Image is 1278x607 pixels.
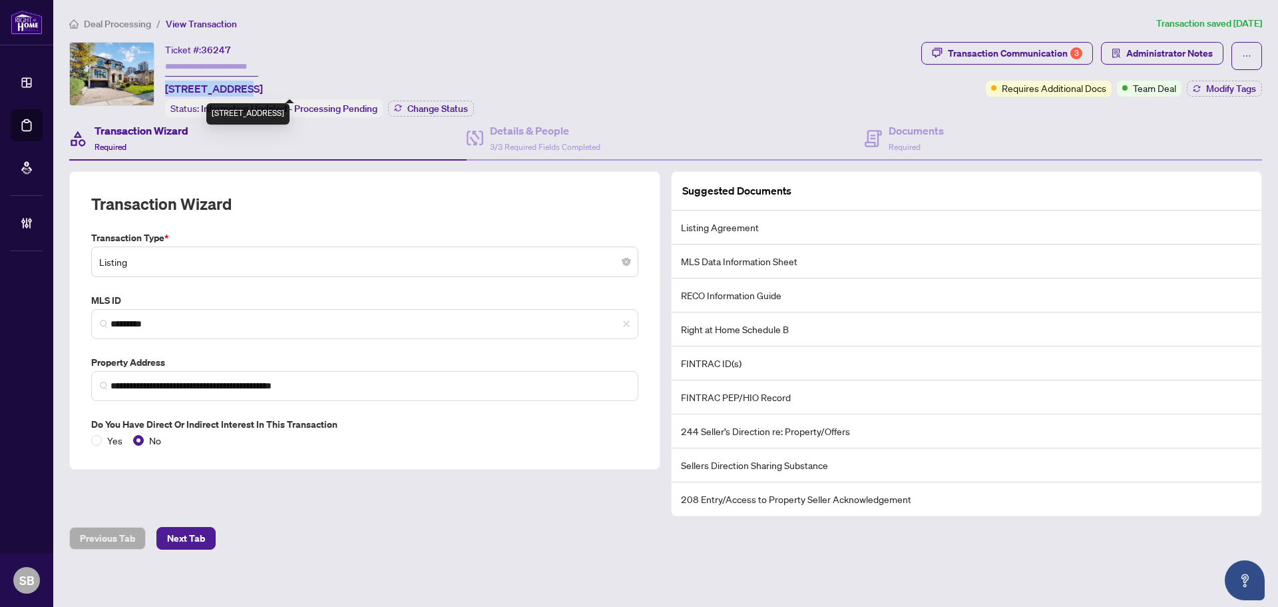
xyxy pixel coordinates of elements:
div: Ticket #: [165,42,231,57]
span: Deal Processing [84,18,151,30]
button: Change Status [388,101,474,117]
h4: Details & People [490,123,600,139]
img: search_icon [100,320,108,328]
li: Listing Agreement [672,211,1261,245]
span: Required [95,142,126,152]
button: Previous Tab [69,527,146,550]
label: Property Address [91,355,638,370]
h4: Transaction Wizard [95,123,188,139]
span: 36247 [201,44,231,56]
span: Yes [102,433,128,448]
div: 3 [1070,47,1082,59]
button: Next Tab [156,527,216,550]
li: FINTRAC ID(s) [672,346,1261,380]
span: 3/3 Required Fields Completed [490,142,600,152]
span: Change Status [407,104,468,113]
span: home [69,19,79,29]
span: Administrator Notes [1126,43,1213,64]
li: 244 Seller’s Direction re: Property/Offers [672,414,1261,448]
span: Next Tab [167,528,205,549]
span: close [622,320,630,328]
h4: Documents [889,123,944,139]
img: IMG-C12166228_1.jpg [70,43,154,105]
li: MLS Data Information Sheet [672,245,1261,279]
li: / [156,16,160,31]
span: View Transaction [166,18,237,30]
button: Modify Tags [1187,81,1262,97]
h2: Transaction Wizard [91,193,232,215]
div: Status: [165,99,383,117]
span: Information Updated - Processing Pending [201,103,377,115]
label: Transaction Type [91,231,638,245]
span: Listing [99,249,630,275]
span: SB [19,571,35,590]
label: Do you have direct or indirect interest in this transaction [91,417,638,432]
span: ellipsis [1242,51,1251,61]
button: Administrator Notes [1101,42,1223,65]
button: Transaction Communication3 [921,42,1093,65]
span: Team Deal [1133,81,1176,95]
span: solution [1112,49,1121,58]
span: Modify Tags [1206,84,1256,93]
span: Required [889,142,921,152]
li: FINTRAC PEP/HIO Record [672,380,1261,414]
li: 208 Entry/Access to Property Seller Acknowledgement [672,482,1261,516]
img: search_icon [100,382,108,390]
label: MLS ID [91,293,638,308]
li: RECO Information Guide [672,279,1261,312]
li: Sellers Direction Sharing Substance [672,448,1261,482]
span: Requires Additional Docs [1002,81,1106,95]
article: Transaction saved [DATE] [1156,16,1262,31]
button: Open asap [1225,560,1265,600]
span: [STREET_ADDRESS] [165,81,263,97]
li: Right at Home Schedule B [672,312,1261,346]
span: close-circle [622,258,630,266]
img: logo [11,10,43,35]
article: Suggested Documents [682,183,791,199]
div: Transaction Communication [948,43,1082,64]
span: No [144,433,166,448]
